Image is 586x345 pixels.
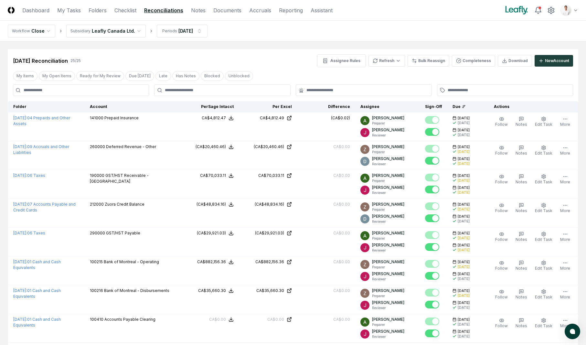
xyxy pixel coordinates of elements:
p: [PERSON_NAME] [372,288,404,294]
span: GST/HST Payable [106,231,140,235]
img: ACg8ocJfBSitaon9c985KWe3swqK2kElzkAv-sHk65QWxGQz4ldowg=s96-c [360,272,369,281]
button: Edit Task [534,115,554,129]
div: [DATE] [458,334,470,339]
th: Sign-Off [420,101,447,113]
a: CA$0.00 [244,317,292,322]
div: New Account [545,58,569,64]
button: Bulk Reassign [408,55,449,67]
div: CA$4,812.49 [260,115,284,121]
span: 260000 [90,144,105,149]
th: Per Excel [239,101,297,113]
button: Mark complete [425,260,439,268]
span: 100216 [90,288,103,293]
p: Preparer [372,322,404,327]
div: [DATE] [458,149,470,154]
a: [DATE]:04 Prepaids and Other Assets [13,115,70,126]
span: Edit Task [535,266,552,271]
span: Follow [495,208,508,213]
a: [DATE]:01 Cash and Cash Equivalents [13,317,61,328]
p: Reviewer [372,248,404,253]
a: Checklist [114,6,136,14]
th: Folder [8,101,85,113]
img: d09822cc-9b6d-4858-8d66-9570c114c672_b0bc35f1-fa8e-4ccc-bc23-b02c2d8c2b72.png [561,5,571,16]
div: CA$0.00 [333,230,350,236]
div: (CA$20,460.46) [196,144,226,150]
button: More [559,115,571,129]
span: Deferred Revenue - Other [106,144,156,149]
button: (CA$48,834.16) [197,201,234,207]
span: Notes [516,151,527,156]
img: ACg8ocLeIi4Jlns6Fsr4lO0wQ1XJrFQvF4yUjbLrd1AsCAOmrfa1KQ=s96-c [360,157,369,166]
span: Follow [495,295,508,299]
span: [DATE] : [13,202,27,207]
span: [DATE] [458,231,470,236]
span: GST/HST Receivable - [GEOGRAPHIC_DATA] [90,173,149,184]
a: My Tasks [57,6,81,14]
div: [DATE] [458,161,470,166]
div: [DATE] [178,27,193,34]
th: Assignee [355,101,420,113]
span: [DATE] [458,185,470,190]
span: 212000 [90,202,104,207]
a: Assistant [311,6,333,14]
span: Follow [495,122,508,127]
button: Follow [494,201,509,215]
span: Follow [495,179,508,184]
button: Notes [514,173,528,186]
div: [DATE] [458,248,470,253]
div: [DATE] [458,322,470,327]
p: Preparer [372,207,404,212]
p: [PERSON_NAME] [372,300,404,306]
button: More [559,230,571,244]
div: CA$0.00 [267,317,284,322]
img: ACg8ocLeIi4Jlns6Fsr4lO0wQ1XJrFQvF4yUjbLrd1AsCAOmrfa1KQ=s96-c [360,214,369,223]
span: Follow [495,237,508,242]
div: (CA$48,834.16) [197,201,226,207]
p: Preparer [372,265,404,270]
span: Notes [516,208,527,213]
div: (CA$29,921.03) [197,230,226,236]
div: CA$35,660.30 [256,288,284,294]
a: Reconciliations [144,6,183,14]
button: Notes [514,288,528,301]
a: CA$882,156.36 [244,259,292,265]
p: Reviewer [372,133,404,138]
button: Notes [514,201,528,215]
div: (CA$20,460.46) [254,144,284,150]
button: Follow [494,173,509,186]
span: Accounts Payable Clearing [104,317,155,322]
a: [DATE]:07 Accounts Payable and Credit Cards [13,202,76,212]
a: [DATE]:06 Taxes [13,173,45,178]
p: [PERSON_NAME] [372,230,404,236]
div: Subsidiary [70,28,91,34]
span: [DATE] [458,329,470,334]
span: Edit Task [535,151,552,156]
a: CA$35,660.30 [244,288,292,294]
button: Mark complete [425,128,439,136]
button: Ready for My Review [76,71,124,81]
span: Zuora Credit Balance [105,202,144,207]
a: Dashboard [22,6,49,14]
div: CA$0.00 [209,317,226,322]
span: [DATE] [458,260,470,264]
p: Reviewer [372,162,404,167]
button: Mark complete [425,186,439,193]
p: Reviewer [372,277,404,282]
span: 190000 [90,173,104,178]
span: [DATE] [458,300,470,305]
div: (CA$29,921.03) [255,230,284,236]
span: [DATE] : [13,115,27,120]
div: 25 / 25 [70,58,81,64]
p: [PERSON_NAME] [372,329,404,334]
a: Folders [89,6,107,14]
button: Blocked [201,71,224,81]
button: Edit Task [534,259,554,273]
img: ACg8ocKnDsamp5-SE65NkOhq35AnOBarAXdzXQ03o9g231ijNgHgyA=s96-c [360,260,369,269]
p: Preparer [372,121,404,126]
p: Reviewer [372,219,404,224]
div: [DATE] [458,121,470,125]
button: Assignee Rules [317,54,366,67]
span: Notes [516,237,527,242]
button: Has Notes [172,71,199,81]
span: Notes [516,266,527,271]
